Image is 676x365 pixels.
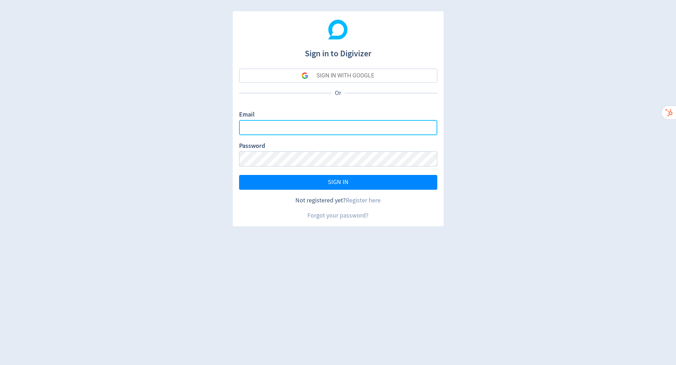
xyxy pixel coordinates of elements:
button: SIGN IN [239,175,437,190]
label: Email [239,110,255,120]
img: Digivizer Logo [328,20,348,39]
button: SIGN IN WITH GOOGLE [239,69,437,83]
a: Forgot your password? [307,212,369,220]
div: SIGN IN WITH GOOGLE [317,69,374,83]
label: Password [239,141,265,151]
div: Not registered yet? [239,196,437,205]
span: SIGN IN [328,179,349,185]
h1: Sign in to Digivizer [239,42,437,60]
a: Register here [346,196,381,204]
p: Or [331,89,345,97]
